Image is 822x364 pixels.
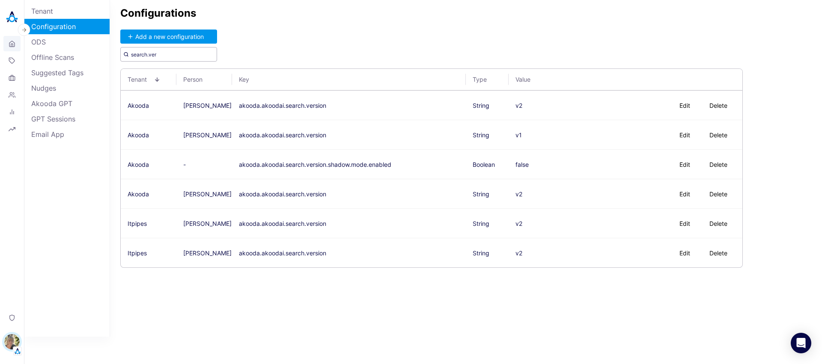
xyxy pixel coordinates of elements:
button: Edit [672,187,698,201]
th: Person [176,69,232,90]
img: Tenant Logo [13,347,22,355]
button: Edit [672,98,698,112]
button: Delete [701,246,736,260]
span: [PERSON_NAME] [183,102,232,109]
h2: Configurations [120,7,812,19]
button: akooda.akoodai.search.version [239,220,326,227]
span: [PERSON_NAME] [183,249,232,257]
a: GPT Sessions [24,111,110,127]
a: Email App [24,127,110,142]
div: Open Intercom Messenger [791,333,811,353]
span: Person [183,76,210,83]
div: v2 [515,102,522,109]
span: Akooda [128,131,149,139]
span: String [473,249,489,257]
div: false [515,161,529,168]
span: Boolean [473,161,495,168]
img: Alisa Faingold [4,334,20,349]
th: Value [509,69,742,90]
div: v1 [515,131,522,139]
button: Delete [701,187,736,201]
span: [PERSON_NAME] [183,131,232,139]
a: Configuration [24,19,110,34]
img: Akooda Logo [3,9,21,26]
div: v2 [515,190,522,198]
span: Itpipes [128,220,147,227]
button: akooda.akoodai.search.version [239,190,326,198]
a: ODS [24,34,110,50]
a: Suggested Tags [24,65,110,80]
span: String [473,190,489,198]
div: v2 [515,220,522,227]
span: - [183,161,186,168]
button: Delete [701,98,736,112]
a: Akooda GPT [24,96,110,111]
button: akooda.akoodai.search.version [239,249,326,257]
th: Key [232,69,466,90]
span: Itpipes [128,249,147,257]
button: Delete [701,157,736,172]
button: Edit [672,246,698,260]
button: akooda.akoodai.search.version.shadow.mode.enabled [239,161,391,168]
button: Alisa FaingoldTenant Logo [3,331,21,355]
a: Offline Scans [24,50,110,65]
button: Delete [701,216,736,231]
span: String [473,102,489,109]
a: Nudges [24,80,110,96]
span: [PERSON_NAME] [183,220,232,227]
button: Delete [701,128,736,142]
span: Akooda [128,190,149,198]
span: Akooda [128,161,149,168]
span: Tenant [128,76,154,83]
button: akooda.akoodai.search.version [239,102,326,109]
button: Edit [672,157,698,172]
button: Add a new configuration [120,30,217,44]
button: Edit [672,216,698,231]
th: Type [466,69,509,90]
span: Key [239,76,453,83]
div: v2 [515,249,522,257]
a: Tenant [24,3,110,19]
span: [PERSON_NAME] [183,190,232,198]
span: String [473,220,489,227]
span: Akooda [128,102,149,109]
button: Edit [672,128,698,142]
input: Search by configuration key [120,47,217,62]
button: akooda.akoodai.search.version [239,131,326,139]
span: String [473,131,489,139]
